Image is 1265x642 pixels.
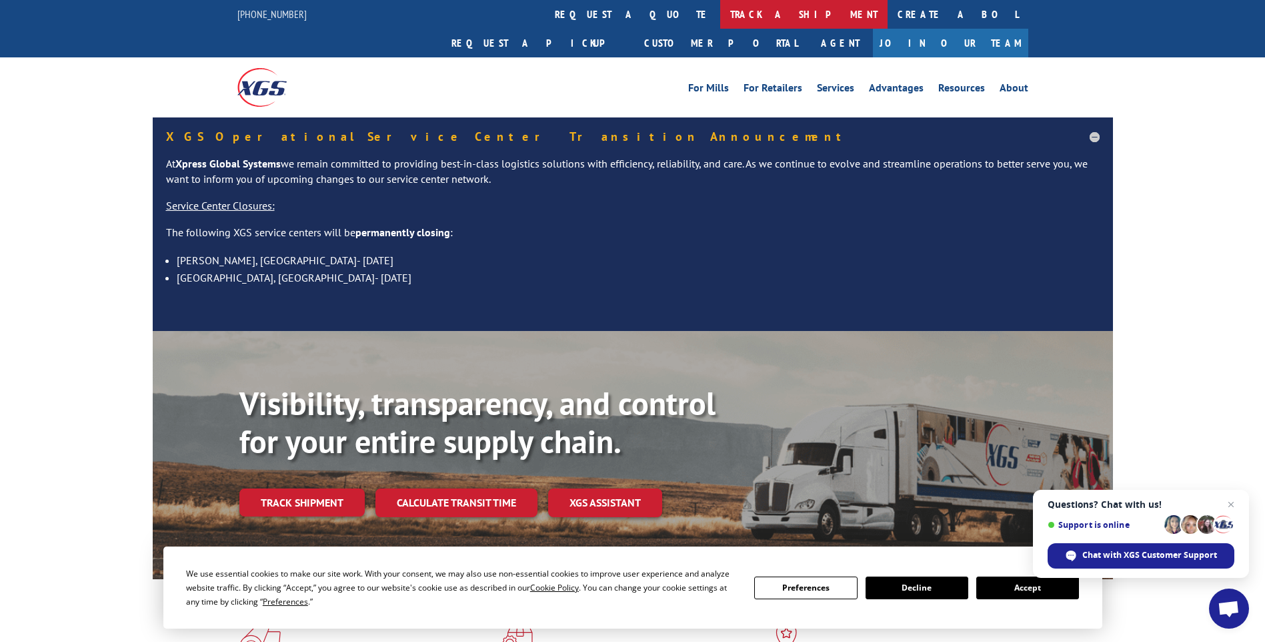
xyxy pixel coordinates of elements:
[441,29,634,57] a: Request a pickup
[1048,543,1234,569] span: Chat with XGS Customer Support
[688,83,729,97] a: For Mills
[239,489,365,517] a: Track shipment
[375,489,537,517] a: Calculate transit time
[744,83,802,97] a: For Retailers
[866,577,968,599] button: Decline
[166,131,1100,143] h5: XGS Operational Service Center Transition Announcement
[1048,499,1234,510] span: Questions? Chat with us!
[938,83,985,97] a: Resources
[1209,589,1249,629] a: Open chat
[1000,83,1028,97] a: About
[873,29,1028,57] a: Join Our Team
[175,157,281,170] strong: Xpress Global Systems
[166,225,1100,252] p: The following XGS service centers will be :
[186,567,738,609] div: We use essential cookies to make our site work. With your consent, we may also use non-essential ...
[976,577,1079,599] button: Accept
[530,582,579,593] span: Cookie Policy
[166,156,1100,199] p: At we remain committed to providing best-in-class logistics solutions with efficiency, reliabilit...
[355,226,450,239] strong: permanently closing
[177,269,1100,286] li: [GEOGRAPHIC_DATA], [GEOGRAPHIC_DATA]- [DATE]
[166,199,275,212] u: Service Center Closures:
[239,382,716,462] b: Visibility, transparency, and control for your entire supply chain.
[548,489,662,517] a: XGS ASSISTANT
[869,83,924,97] a: Advantages
[263,596,308,607] span: Preferences
[808,29,873,57] a: Agent
[1048,520,1160,530] span: Support is online
[1082,549,1217,561] span: Chat with XGS Customer Support
[634,29,808,57] a: Customer Portal
[817,83,854,97] a: Services
[237,7,307,21] a: [PHONE_NUMBER]
[177,252,1100,269] li: [PERSON_NAME], [GEOGRAPHIC_DATA]- [DATE]
[163,547,1102,629] div: Cookie Consent Prompt
[754,577,857,599] button: Preferences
